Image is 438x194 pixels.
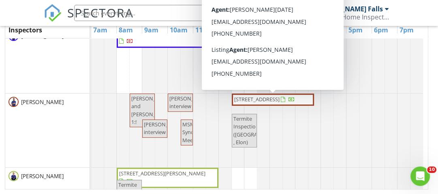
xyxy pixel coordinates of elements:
span: Well Inspection ([STREET_ADDRESS][PERSON_NAME]) [259,41,306,72]
a: 1pm [244,23,263,36]
span: Inspectors [9,26,42,34]
a: 7pm [397,23,416,36]
span: [STREET_ADDRESS] [234,96,280,103]
a: 9am [142,23,160,36]
span: Termite Inspection ([STREET_ADDRESS][PERSON_NAME]) [233,41,280,72]
a: 12pm [219,23,241,36]
input: Search everything... [74,5,236,21]
a: 2pm [270,23,288,36]
iframe: Intercom live chat [410,166,430,186]
span: MSM Sync Meeting [182,121,202,143]
span: [PERSON_NAME] and [PERSON_NAME] 1:! [131,95,172,126]
span: [PERSON_NAME] [19,98,65,106]
a: 6pm [372,23,390,36]
img: kyle.jpg [9,171,19,181]
a: 7am [91,23,109,36]
a: SPECTORA [44,11,134,28]
a: 5pm [346,23,365,36]
a: 11am [193,23,215,36]
span: 10 [427,166,436,173]
span: [PERSON_NAME] interview [144,121,185,136]
span: [STREET_ADDRESS][PERSON_NAME] [119,170,205,177]
img: The Best Home Inspection Software - Spectora [44,4,62,22]
a: 10am [168,23,190,36]
div: [PERSON_NAME] Falls [314,5,383,13]
div: Assurance Home Inspections [308,13,389,21]
span: [PERSON_NAME] [19,172,65,180]
span: [PERSON_NAME] interview [169,95,210,110]
a: 4pm [321,23,339,36]
a: 8am [117,23,135,36]
a: 3pm [295,23,314,36]
span: Termite Inspection ([GEOGRAPHIC_DATA] , Elon) [233,115,286,146]
img: john.jpg [9,97,19,107]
